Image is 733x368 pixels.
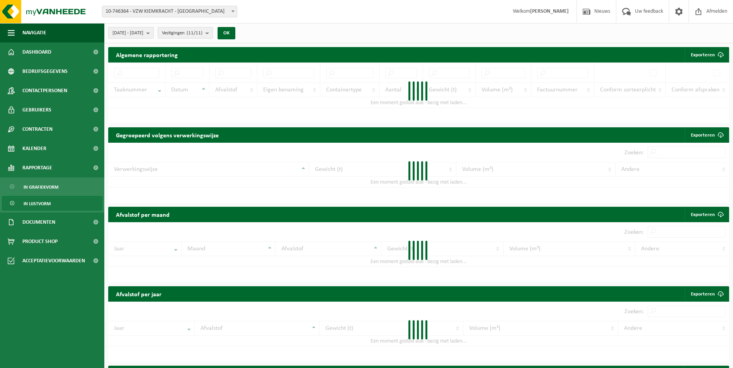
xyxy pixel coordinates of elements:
[530,8,569,14] strong: [PERSON_NAME]
[158,27,213,39] button: Vestigingen(11/11)
[108,47,185,62] h2: Algemene rapportering
[218,27,235,39] button: OK
[24,196,51,211] span: In lijstvorm
[108,286,169,301] h2: Afvalstof per jaar
[108,127,226,142] h2: Gegroepeerd volgens verwerkingswijze
[22,120,53,139] span: Contracten
[22,81,67,100] span: Contactpersonen
[22,42,51,62] span: Dashboard
[22,213,55,232] span: Documenten
[22,139,46,158] span: Kalender
[22,100,51,120] span: Gebruikers
[22,23,46,42] span: Navigatie
[187,30,202,35] count: (11/11)
[162,27,202,39] span: Vestigingen
[24,180,58,194] span: In grafiekvorm
[22,251,85,270] span: Acceptatievoorwaarden
[685,47,728,62] button: Exporteren
[2,196,102,211] a: In lijstvorm
[108,207,177,222] h2: Afvalstof per maand
[22,158,52,177] span: Rapportage
[685,207,728,222] a: Exporteren
[22,62,68,81] span: Bedrijfsgegevens
[685,286,728,302] a: Exporteren
[102,6,237,17] span: 10-746364 - VZW KIEMKRACHT - HAMME
[112,27,143,39] span: [DATE] - [DATE]
[2,179,102,194] a: In grafiekvorm
[685,127,728,143] a: Exporteren
[108,27,154,39] button: [DATE] - [DATE]
[22,232,58,251] span: Product Shop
